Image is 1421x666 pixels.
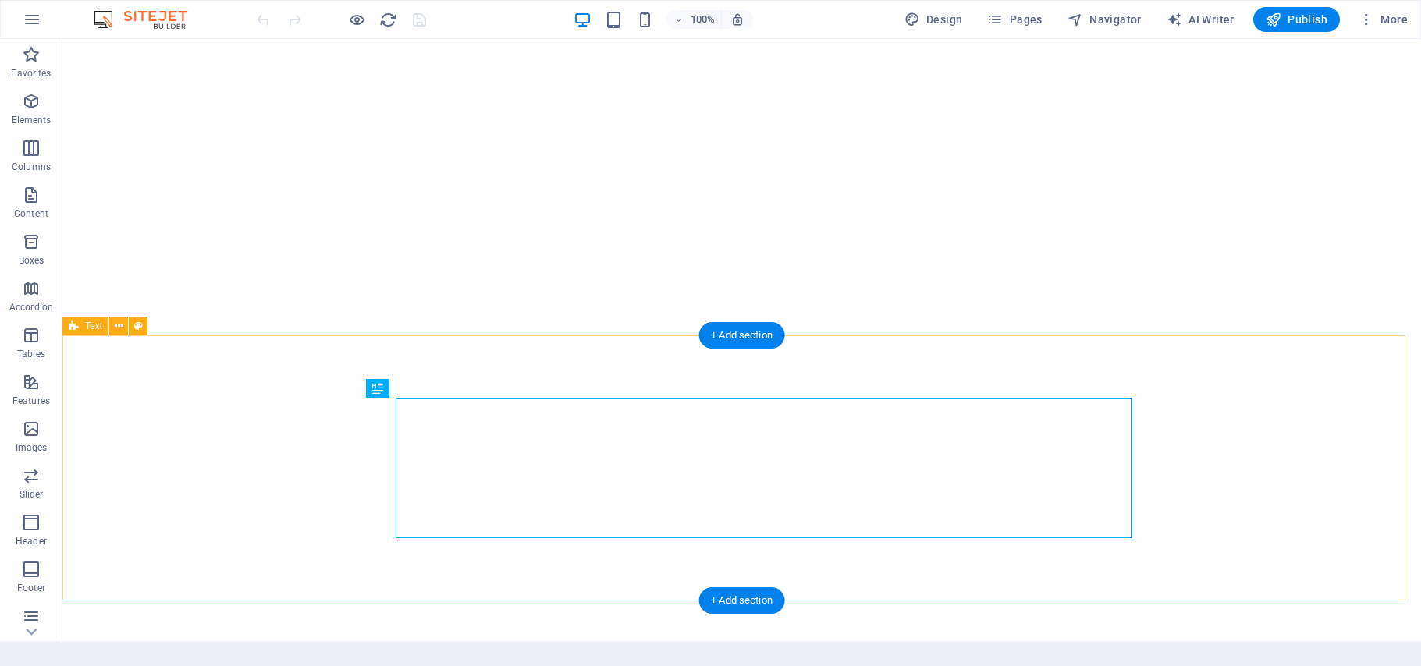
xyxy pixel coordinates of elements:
h6: 100% [690,10,715,29]
p: Slider [20,488,44,501]
button: Click here to leave preview mode and continue editing [347,10,366,29]
p: Content [14,207,48,220]
span: Pages [987,12,1042,27]
span: Navigator [1068,12,1142,27]
button: Publish [1253,7,1340,32]
span: Design [904,12,963,27]
img: Editor Logo [90,10,207,29]
i: On resize automatically adjust zoom level to fit chosen device. [730,12,744,27]
p: Tables [17,348,45,360]
p: Boxes [19,254,44,267]
div: Design (Ctrl+Alt+Y) [898,7,969,32]
p: Images [16,441,48,454]
span: Publish [1266,12,1327,27]
span: More [1359,12,1408,27]
button: Design [898,7,969,32]
p: Accordion [9,301,53,314]
i: Reload page [379,11,397,29]
p: Header [16,535,47,547]
button: Pages [981,7,1048,32]
button: Navigator [1061,7,1148,32]
button: 100% [666,10,722,29]
button: reload [378,10,397,29]
div: + Add section [698,587,785,614]
p: Columns [12,161,51,173]
p: Footer [17,582,45,594]
span: AI Writer [1167,12,1234,27]
span: Text [85,321,102,331]
p: Elements [12,114,52,126]
div: + Add section [698,322,785,349]
p: Features [12,395,50,407]
button: More [1352,7,1414,32]
button: AI Writer [1160,7,1241,32]
p: Favorites [11,67,51,80]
